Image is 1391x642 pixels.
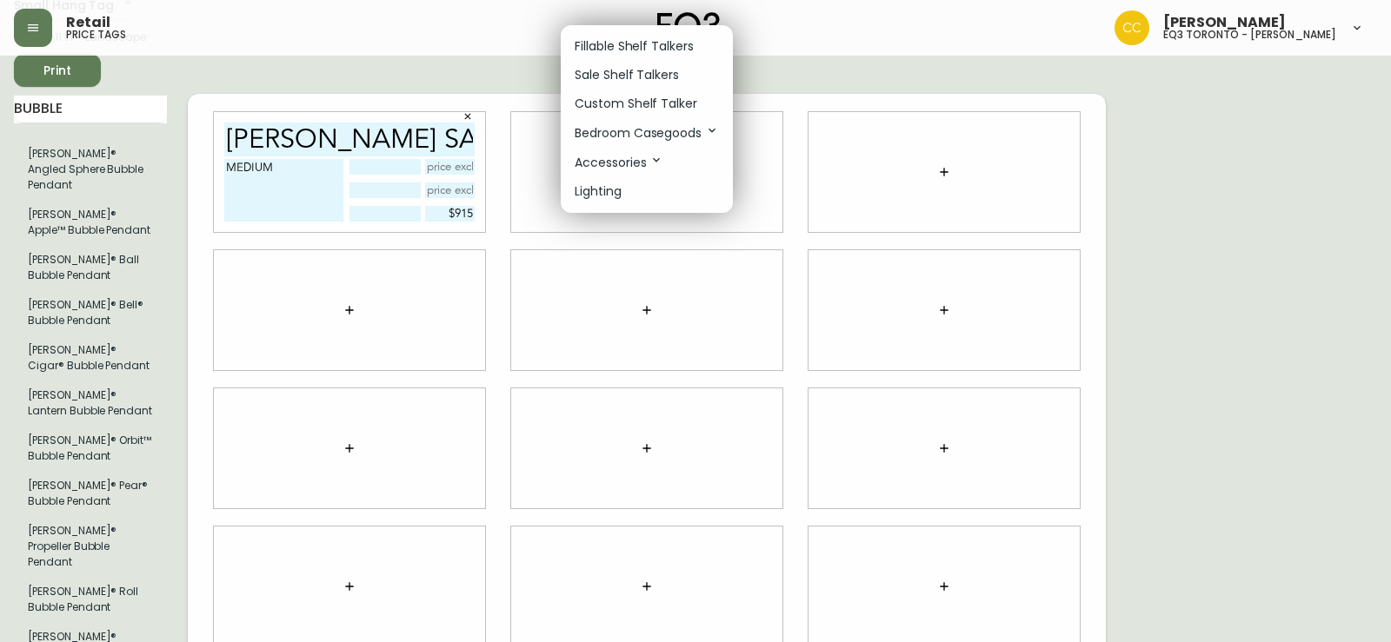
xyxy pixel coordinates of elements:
[575,66,679,84] p: Sale Shelf Talkers
[575,37,694,56] p: Fillable Shelf Talkers
[575,123,719,142] p: Bedroom Casegoods
[575,95,697,113] p: Custom Shelf Talker
[575,153,663,172] p: Accessories
[575,182,622,201] p: Lighting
